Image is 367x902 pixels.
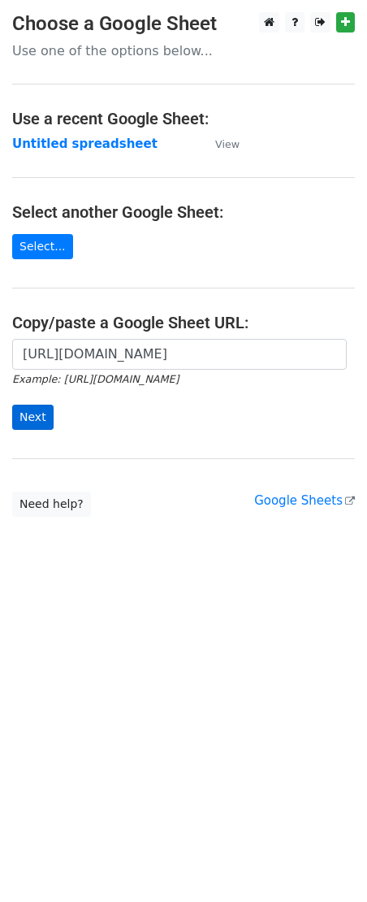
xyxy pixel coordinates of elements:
[12,137,158,151] a: Untitled spreadsheet
[12,313,355,332] h4: Copy/paste a Google Sheet URL:
[12,42,355,59] p: Use one of the options below...
[286,824,367,902] iframe: Chat Widget
[12,202,355,222] h4: Select another Google Sheet:
[12,492,91,517] a: Need help?
[12,12,355,36] h3: Choose a Google Sheet
[254,493,355,508] a: Google Sheets
[12,405,54,430] input: Next
[215,138,240,150] small: View
[199,137,240,151] a: View
[12,234,73,259] a: Select...
[12,339,347,370] input: Paste your Google Sheet URL here
[12,109,355,128] h4: Use a recent Google Sheet:
[12,373,179,385] small: Example: [URL][DOMAIN_NAME]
